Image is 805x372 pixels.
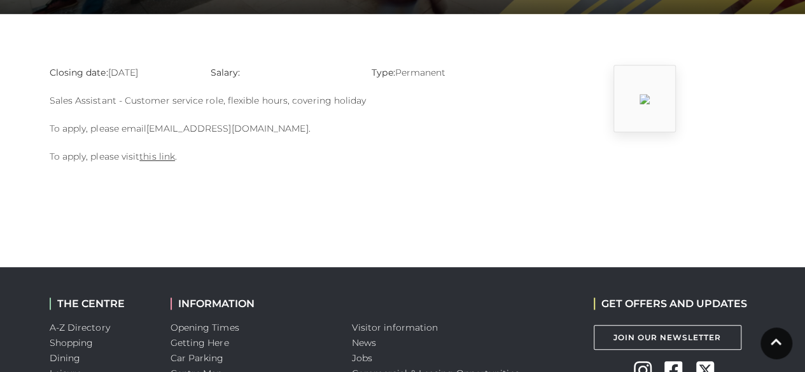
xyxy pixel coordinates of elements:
a: Jobs [352,352,372,364]
h2: THE CENTRE [50,298,151,310]
p: Permanent [372,65,514,80]
p: To apply, please email . [50,121,514,136]
h2: INFORMATION [171,298,333,310]
a: [EMAIL_ADDRESS][DOMAIN_NAME] [146,123,308,134]
a: this link [139,151,175,162]
h2: GET OFFERS AND UPDATES [594,298,747,310]
strong: Salary: [211,67,241,78]
p: Sales Assistant - Customer service role, flexible hours, covering holiday [50,93,514,108]
p: [DATE] [50,65,192,80]
strong: Closing date: [50,67,108,78]
p: To apply, please visit . [50,149,514,164]
a: Shopping [50,337,94,348]
a: Car Parking [171,352,224,364]
a: Join Our Newsletter [594,325,741,350]
a: News [352,337,376,348]
a: Dining [50,352,81,364]
a: Getting Here [171,337,229,348]
a: Visitor information [352,322,438,333]
a: A-Z Directory [50,322,110,333]
img: 8bY9_1697533926_5CHW.png [640,94,650,104]
strong: Type: [372,67,395,78]
a: Opening Times [171,322,239,333]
